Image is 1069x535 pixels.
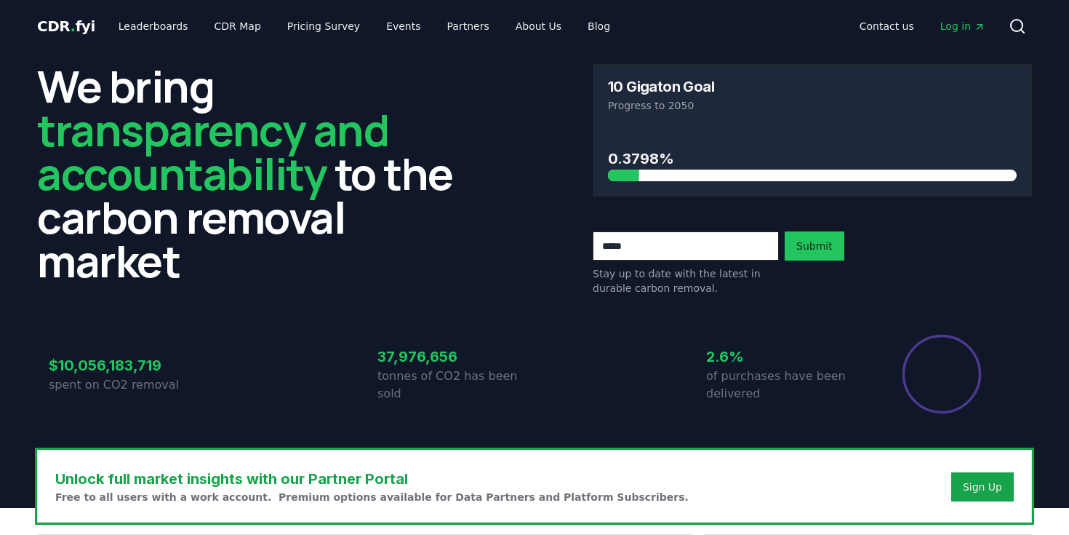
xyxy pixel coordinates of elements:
a: Partners [436,13,501,39]
a: Pricing Survey [276,13,372,39]
span: CDR fyi [37,17,95,35]
h3: 37,976,656 [377,346,534,368]
p: Stay up to date with the latest in durable carbon removal. [593,266,779,296]
a: Contact us [848,13,926,39]
p: Progress to 2050 [608,98,1017,113]
a: Events [375,13,432,39]
h3: Unlock full market insights with our Partner Portal [55,468,689,490]
h3: 10 Gigaton Goal [608,79,714,94]
span: Log in [940,19,985,33]
nav: Main [107,13,622,39]
p: tonnes of CO2 has been sold [377,368,534,403]
p: spent on CO2 removal [49,376,206,394]
a: CDR Map [203,13,273,39]
nav: Main [848,13,997,39]
a: Blog [576,13,622,39]
button: Submit [785,231,844,261]
span: . [71,17,76,35]
h2: We bring to the carbon removal market [37,64,476,282]
span: transparency and accountability [37,100,388,203]
a: Sign Up [963,480,1002,494]
button: Sign Up [951,472,1014,502]
h3: $10,056,183,719 [49,354,206,376]
a: Leaderboards [107,13,200,39]
p: Free to all users with a work account. Premium options available for Data Partners and Platform S... [55,490,689,504]
div: Percentage of sales delivered [901,333,982,415]
a: Log in [929,13,997,39]
h3: 2.6% [706,346,863,368]
h3: 0.3798% [608,148,1017,170]
a: About Us [504,13,573,39]
a: CDR.fyi [37,16,95,36]
p: of purchases have been delivered [706,368,863,403]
